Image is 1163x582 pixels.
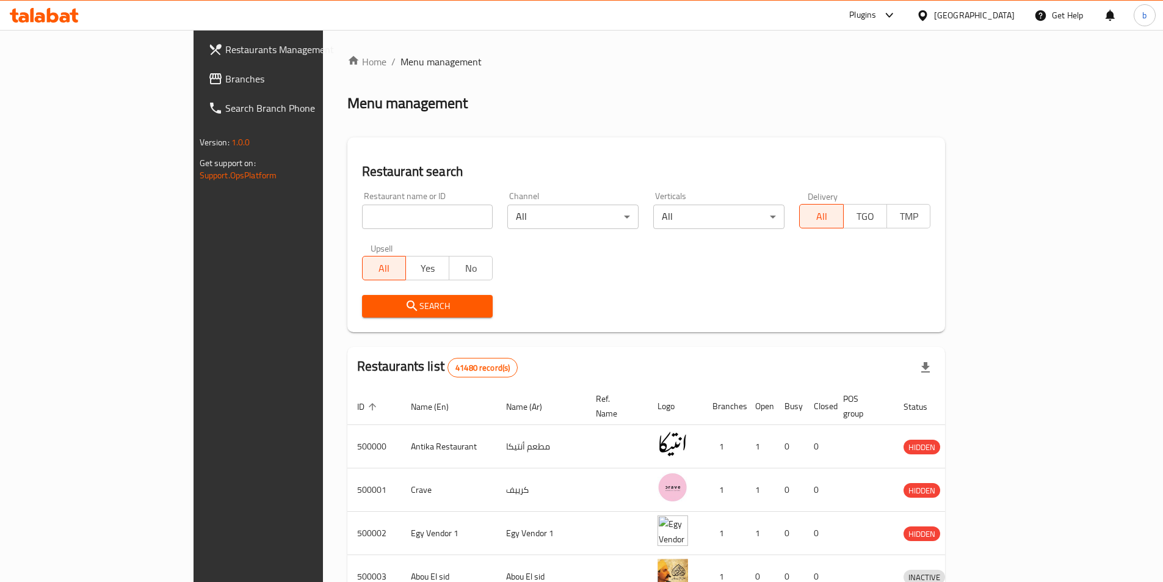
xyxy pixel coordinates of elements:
[1142,9,1147,22] span: b
[507,205,639,229] div: All
[799,204,843,228] button: All
[658,472,688,503] img: Crave
[775,512,804,555] td: 0
[804,468,833,512] td: 0
[703,512,745,555] td: 1
[658,429,688,459] img: Antika Restaurant
[904,483,940,498] div: HIDDEN
[401,425,496,468] td: Antika Restaurant
[225,101,378,115] span: Search Branch Phone
[703,388,745,425] th: Branches
[401,512,496,555] td: Egy Vendor 1
[368,260,401,277] span: All
[231,134,250,150] span: 1.0.0
[198,64,388,93] a: Branches
[225,71,378,86] span: Branches
[391,54,396,69] li: /
[362,295,493,318] button: Search
[449,256,493,280] button: No
[648,388,703,425] th: Logo
[703,468,745,512] td: 1
[200,167,277,183] a: Support.OpsPlatform
[401,468,496,512] td: Crave
[804,425,833,468] td: 0
[347,54,946,69] nav: breadcrumb
[911,353,940,382] div: Export file
[843,391,879,421] span: POS group
[775,425,804,468] td: 0
[357,399,380,414] span: ID
[596,391,633,421] span: Ref. Name
[447,358,518,377] div: Total records count
[745,468,775,512] td: 1
[362,162,931,181] h2: Restaurant search
[496,425,586,468] td: مطعم أنتيكا
[843,204,887,228] button: TGO
[775,388,804,425] th: Busy
[371,244,393,252] label: Upsell
[362,256,406,280] button: All
[804,512,833,555] td: 0
[372,299,484,314] span: Search
[198,93,388,123] a: Search Branch Phone
[934,9,1015,22] div: [GEOGRAPHIC_DATA]
[892,208,926,225] span: TMP
[357,357,518,377] h2: Restaurants list
[454,260,488,277] span: No
[200,134,230,150] span: Version:
[775,468,804,512] td: 0
[745,388,775,425] th: Open
[400,54,482,69] span: Menu management
[405,256,449,280] button: Yes
[653,205,784,229] div: All
[904,484,940,498] span: HIDDEN
[886,204,930,228] button: TMP
[745,512,775,555] td: 1
[200,155,256,171] span: Get support on:
[411,260,444,277] span: Yes
[658,515,688,546] img: Egy Vendor 1
[805,208,838,225] span: All
[411,399,465,414] span: Name (En)
[496,468,586,512] td: كرييف
[849,8,876,23] div: Plugins
[362,205,493,229] input: Search for restaurant name or ID..
[804,388,833,425] th: Closed
[745,425,775,468] td: 1
[448,362,517,374] span: 41480 record(s)
[703,425,745,468] td: 1
[347,93,468,113] h2: Menu management
[225,42,378,57] span: Restaurants Management
[904,399,943,414] span: Status
[849,208,882,225] span: TGO
[496,512,586,555] td: Egy Vendor 1
[904,527,940,541] span: HIDDEN
[904,526,940,541] div: HIDDEN
[808,192,838,200] label: Delivery
[904,440,940,454] span: HIDDEN
[506,399,558,414] span: Name (Ar)
[198,35,388,64] a: Restaurants Management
